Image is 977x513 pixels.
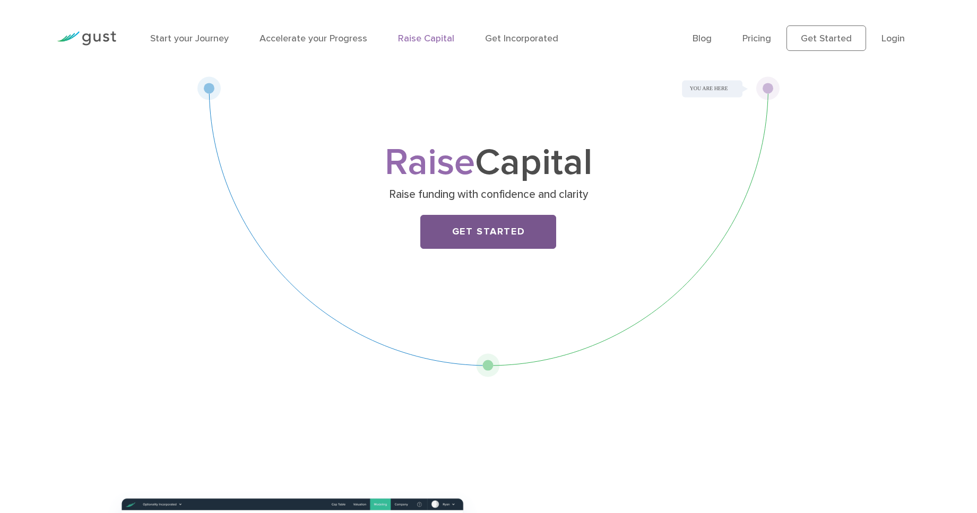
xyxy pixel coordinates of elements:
a: Pricing [742,33,771,44]
span: Raise [385,140,475,185]
h1: Capital [279,146,698,180]
a: Get Incorporated [485,33,558,44]
a: Accelerate your Progress [260,33,367,44]
a: Start your Journey [150,33,229,44]
a: Get Started [786,25,866,51]
p: Raise funding with confidence and clarity [283,187,694,202]
a: Raise Capital [398,33,454,44]
a: Login [881,33,905,44]
a: Blog [693,33,712,44]
img: Gust Logo [57,31,116,46]
a: Get Started [420,215,556,249]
